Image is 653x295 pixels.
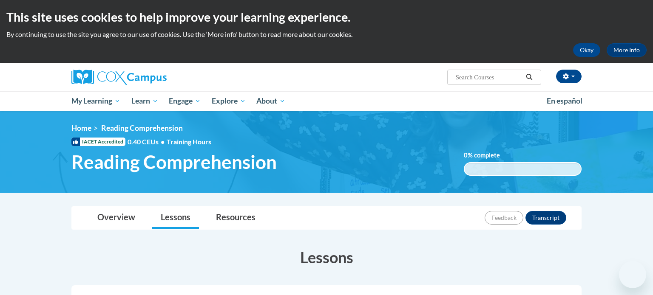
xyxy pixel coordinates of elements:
[573,43,600,57] button: Okay
[131,96,158,106] span: Learn
[126,91,164,111] a: Learn
[619,261,646,288] iframe: Button to launch messaging window
[71,151,277,173] span: Reading Comprehension
[6,8,647,25] h2: This site uses cookies to help improve your learning experience.
[6,30,647,39] p: By continuing to use the site you agree to our use of cookies. Use the ‘More info’ button to read...
[256,96,285,106] span: About
[464,152,468,159] span: 0
[128,137,167,146] span: 0.40 CEUs
[251,91,291,111] a: About
[207,207,264,229] a: Resources
[206,91,251,111] a: Explore
[607,43,647,57] a: More Info
[485,211,523,225] button: Feedback
[163,91,206,111] a: Engage
[455,72,523,82] input: Search Courses
[212,96,246,106] span: Explore
[71,138,125,146] span: IACET Accredited
[71,96,120,106] span: My Learning
[89,207,144,229] a: Overview
[101,124,183,132] span: Reading Comprehension
[547,96,582,105] span: En español
[167,138,211,146] span: Training Hours
[556,70,582,83] button: Account Settings
[71,124,91,132] a: Home
[523,72,536,82] button: Search
[169,96,201,106] span: Engage
[541,92,588,110] a: En español
[71,70,167,85] img: Cox Campus
[71,70,233,85] a: Cox Campus
[152,207,199,229] a: Lessons
[525,211,566,225] button: Transcript
[59,91,594,111] div: Main menu
[464,151,513,160] label: % complete
[66,91,126,111] a: My Learning
[161,138,165,146] span: •
[71,247,582,268] h3: Lessons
